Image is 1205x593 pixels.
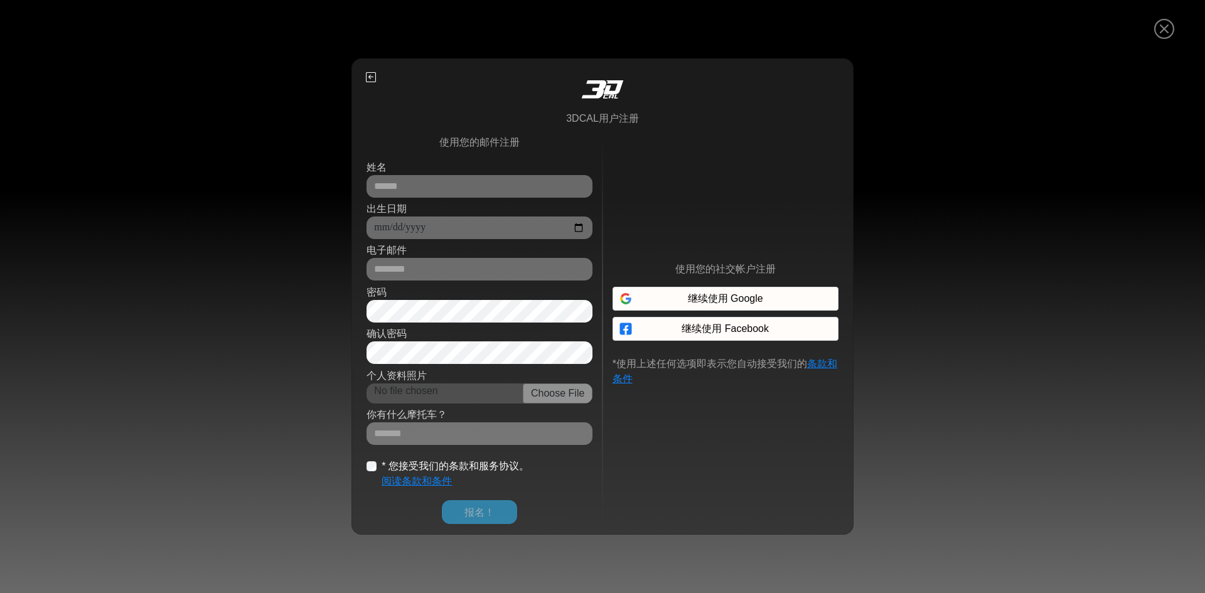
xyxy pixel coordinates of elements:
font: 使用您的社交帐户注册 [675,264,776,274]
font: 你有什么摩托车？ [367,409,447,420]
font: 通过 Google 继续操作 [687,294,788,304]
font: 电子邮件 [367,245,407,255]
font: 姓名 [367,162,387,173]
font: * 您接受我们的条款和服务协议。 [382,461,529,471]
div: 通过 Google 继续操作 [613,287,838,312]
font: 继续使用 Facebook [682,323,769,334]
button: 关闭 [1148,12,1181,47]
font: 个人资料照片 [367,370,427,381]
div: 常见问题 [84,369,162,410]
span: 对话 [6,391,84,402]
font: 阅读条款和条件 [382,476,452,486]
font: 密码 [367,287,387,297]
span: 在线 [73,146,173,267]
font: 3DCAL用户注册 [566,113,639,124]
div: 文章 [161,369,239,410]
textarea: 输入您的消息并点击回车键 [6,325,239,369]
div: 立即与我们聊天 [84,65,230,83]
button: 继续使用 Facebook [613,317,838,341]
div: 最小化实时聊天窗口 [206,6,236,36]
font: *使用上述任何选项即表示您自动接受我们的 [613,358,807,369]
font: 出生日期 [367,203,407,214]
div: 导航返回 [14,65,33,83]
font: 使用您的邮件注册 [439,137,520,147]
font: 确认密码 [367,328,407,339]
